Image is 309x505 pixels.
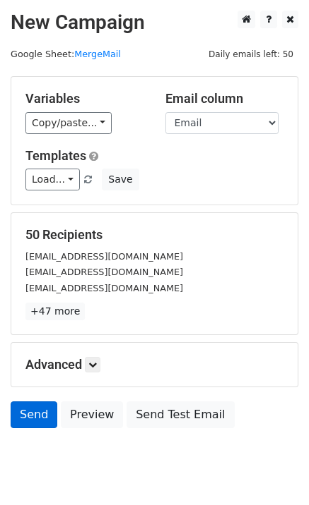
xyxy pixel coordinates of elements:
[25,112,112,134] a: Copy/paste...
[25,267,183,277] small: [EMAIL_ADDRESS][DOMAIN_NAME]
[102,169,139,190] button: Save
[61,401,123,428] a: Preview
[165,91,284,107] h5: Email column
[11,11,298,35] h2: New Campaign
[204,49,298,59] a: Daily emails left: 50
[127,401,234,428] a: Send Test Email
[11,401,57,428] a: Send
[204,47,298,62] span: Daily emails left: 50
[25,148,86,163] a: Templates
[238,437,309,505] iframe: Chat Widget
[25,303,85,320] a: +47 more
[25,283,183,293] small: [EMAIL_ADDRESS][DOMAIN_NAME]
[25,227,284,243] h5: 50 Recipients
[74,49,121,59] a: MergeMail
[25,169,80,190] a: Load...
[25,251,183,262] small: [EMAIL_ADDRESS][DOMAIN_NAME]
[11,49,121,59] small: Google Sheet:
[25,357,284,372] h5: Advanced
[25,91,144,107] h5: Variables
